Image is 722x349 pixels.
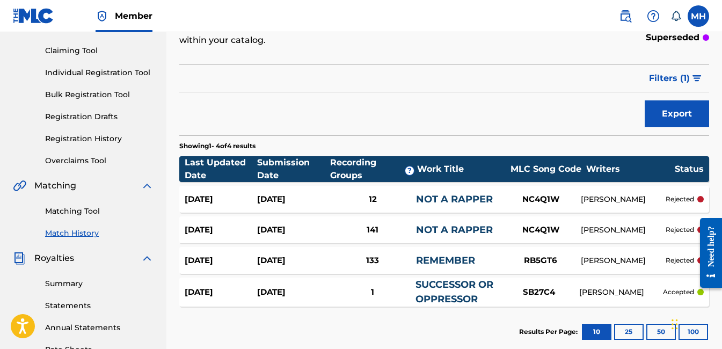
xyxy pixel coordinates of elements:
img: expand [141,252,154,265]
span: Filters ( 1 ) [649,72,690,85]
p: Showing 1 - 4 of 4 results [179,141,256,151]
a: NOT A RAPPER [416,224,493,236]
a: NOT A RAPPER [416,193,493,205]
p: rejected [666,256,694,265]
a: SUCCESSOR OR OPPRESSOR [415,279,493,305]
span: ? [405,166,414,175]
div: NC4Q1W [500,193,581,206]
div: 141 [329,224,416,236]
span: Member [115,10,152,22]
div: [PERSON_NAME] [581,255,666,266]
img: help [647,10,660,23]
div: NC4Q1W [500,224,581,236]
div: Writers [586,163,675,176]
span: Royalties [34,252,74,265]
iframe: Chat Widget [668,297,722,349]
p: rejected [666,225,694,235]
div: [DATE] [185,224,257,236]
p: accepted [663,287,694,297]
div: [DATE] [257,286,330,299]
span: Matching [34,179,76,192]
div: [PERSON_NAME] [581,194,666,205]
a: Matching Tool [45,206,154,217]
div: Recording Groups [330,156,417,182]
button: 10 [582,324,611,340]
div: [DATE] [257,193,330,206]
p: rejected [666,194,694,204]
a: Bulk Registration Tool [45,89,154,100]
img: Royalties [13,252,26,265]
a: Overclaims Tool [45,155,154,166]
img: Top Rightsholder [96,10,108,23]
div: [DATE] [257,255,330,267]
div: Work Title [417,163,505,176]
div: [DATE] [185,193,257,206]
button: Filters (1) [643,65,709,92]
div: 133 [329,255,416,267]
button: 25 [614,324,644,340]
div: [DATE] [257,224,330,236]
a: Annual Statements [45,322,154,333]
img: filter [692,75,702,82]
img: Matching [13,179,26,192]
div: Drag [672,308,678,340]
div: [DATE] [185,286,257,299]
div: [PERSON_NAME] [581,224,666,236]
a: Statements [45,300,154,311]
div: [PERSON_NAME] [579,287,663,298]
img: expand [141,179,154,192]
a: Individual Registration Tool [45,67,154,78]
p: Results Per Page: [519,327,580,337]
div: User Menu [688,5,709,27]
div: Submission Date [257,156,330,182]
img: search [619,10,632,23]
div: Last Updated Date [185,156,257,182]
div: [DATE] [185,255,257,267]
div: MLC Song Code [506,163,586,176]
img: MLC Logo [13,8,54,24]
div: SB27C4 [499,286,579,299]
a: Registration Drafts [45,111,154,122]
div: Status [675,163,704,176]
p: Once a match has been approved it will appear in the recording details section of the work within... [179,21,587,47]
button: Export [645,100,709,127]
button: 50 [646,324,676,340]
a: Match History [45,228,154,239]
a: REMEMBER [416,255,475,266]
p: superseded [646,31,699,44]
div: Notifications [670,11,681,21]
a: Claiming Tool [45,45,154,56]
div: 12 [329,193,416,206]
div: Help [643,5,664,27]
a: Registration History [45,133,154,144]
div: 1 [329,286,415,299]
a: Public Search [615,5,636,27]
div: RB5GT6 [500,255,581,267]
iframe: Resource Center [692,210,722,296]
a: Summary [45,278,154,289]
